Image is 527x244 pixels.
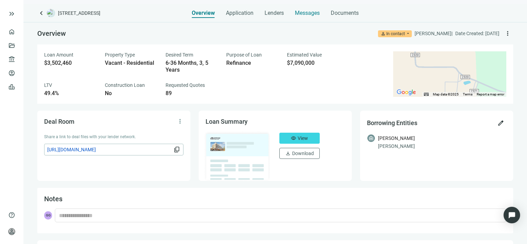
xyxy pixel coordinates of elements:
[381,31,386,36] span: person
[44,90,97,97] div: 49.4%
[295,10,320,16] span: Messages
[166,82,205,88] span: Requested Quotes
[455,30,499,37] div: Date Created: [DATE]
[166,60,218,73] div: 6-36 Months, 3, 5 Years
[44,134,136,139] span: Share a link to deal files with your lender network.
[378,142,506,150] div: [PERSON_NAME]
[105,82,145,88] span: Construction Loan
[58,10,100,17] span: [STREET_ADDRESS]
[415,30,453,37] div: [PERSON_NAME] |
[265,10,284,17] span: Lenders
[279,148,320,159] button: downloadDownload
[44,195,62,203] span: Notes
[105,52,135,58] span: Property Type
[8,228,15,235] span: person
[495,118,506,129] button: edit
[287,60,339,67] div: $7,090,000
[105,90,157,97] div: No
[206,118,248,125] span: Loan Summary
[8,10,16,18] button: keyboard_double_arrow_right
[463,92,473,96] a: Terms (opens in new tab)
[226,52,262,58] span: Purpose of Loan
[504,207,520,223] div: Open Intercom Messenger
[424,92,429,97] button: Keyboard shortcuts
[292,151,314,156] span: Download
[44,52,73,58] span: Loan Amount
[166,90,218,97] div: 89
[433,92,459,96] span: Map data ©2025
[502,28,513,39] button: more_vert
[226,10,253,17] span: Application
[8,56,13,63] span: account_balance
[331,10,359,17] span: Documents
[173,146,180,153] span: content_copy
[177,118,183,125] span: more_vert
[44,82,52,88] span: LTV
[287,52,322,58] span: Estimated Value
[44,60,97,67] div: $3,502,460
[504,30,511,37] span: more_vert
[37,9,46,17] a: keyboard_arrow_left
[395,88,418,97] img: Google
[477,92,504,96] a: Report a map error
[203,131,271,182] img: dealOverviewImg
[192,10,215,17] span: Overview
[298,135,308,141] span: View
[37,29,66,38] span: Overview
[291,135,296,141] span: visibility
[395,88,418,97] a: Open this area in Google Maps (opens a new window)
[44,118,74,125] span: Deal Room
[279,133,320,144] button: visibilityView
[497,120,504,126] span: edit
[285,151,291,156] span: download
[44,211,52,220] span: GG
[226,60,279,67] div: Refinance
[47,9,55,17] img: deal-logo
[386,30,405,37] div: In contact
[166,52,193,58] span: Desired Term
[378,134,415,142] div: [PERSON_NAME]
[105,60,157,67] div: Vacant - Residential
[367,119,417,126] span: Borrowing Entities
[47,146,172,153] span: [URL][DOMAIN_NAME]
[8,212,15,218] span: help
[175,116,186,127] button: more_vert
